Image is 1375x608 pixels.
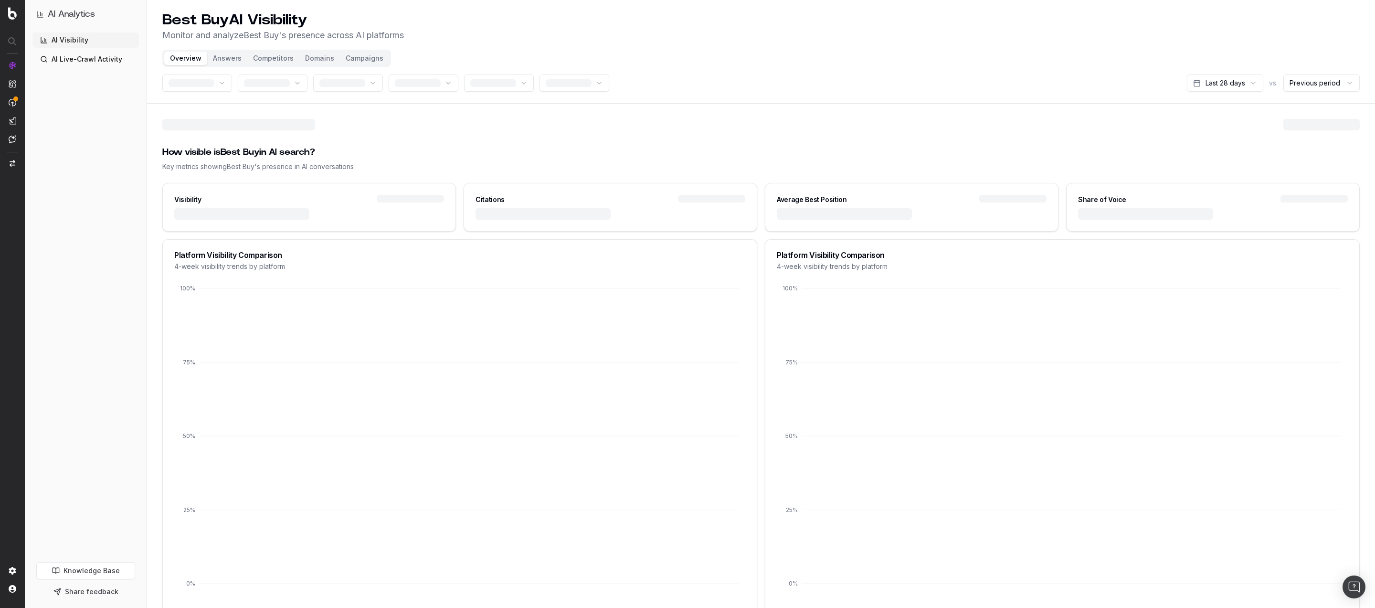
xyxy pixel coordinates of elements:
[180,285,195,292] tspan: 100%
[207,52,247,65] button: Answers
[340,52,389,65] button: Campaigns
[32,32,139,48] a: AI Visibility
[785,432,798,439] tspan: 50%
[785,359,798,366] tspan: 75%
[9,62,16,69] img: Analytics
[476,195,505,204] div: Citations
[48,8,95,21] h1: AI Analytics
[174,195,201,204] div: Visibility
[183,506,195,513] tspan: 25%
[32,52,139,67] a: AI Live-Crawl Activity
[786,506,798,513] tspan: 25%
[9,135,16,143] img: Assist
[9,98,16,107] img: Activation
[299,52,340,65] button: Domains
[10,160,15,167] img: Switch project
[1269,78,1278,88] span: vs.
[9,80,16,88] img: Intelligence
[9,567,16,575] img: Setting
[174,262,745,271] div: 4-week visibility trends by platform
[162,29,404,42] p: Monitor and analyze Best Buy 's presence across AI platforms
[247,52,299,65] button: Competitors
[1343,576,1365,598] div: Open Intercom Messenger
[36,8,135,21] button: AI Analytics
[8,7,17,20] img: Botify logo
[9,585,16,593] img: My account
[183,359,195,366] tspan: 75%
[1078,195,1126,204] div: Share of Voice
[183,432,195,439] tspan: 50%
[777,251,1348,259] div: Platform Visibility Comparison
[777,195,847,204] div: Average Best Position
[36,562,135,579] a: Knowledge Base
[162,11,404,29] h1: Best Buy AI Visibility
[36,583,135,600] button: Share feedback
[783,285,798,292] tspan: 100%
[777,262,1348,271] div: 4-week visibility trends by platform
[162,146,1360,159] div: How visible is Best Buy in AI search?
[9,117,16,125] img: Studio
[174,251,745,259] div: Platform Visibility Comparison
[162,162,1360,171] div: Key metrics showing Best Buy 's presence in AI conversations
[789,580,798,587] tspan: 0%
[164,52,207,65] button: Overview
[186,580,195,587] tspan: 0%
